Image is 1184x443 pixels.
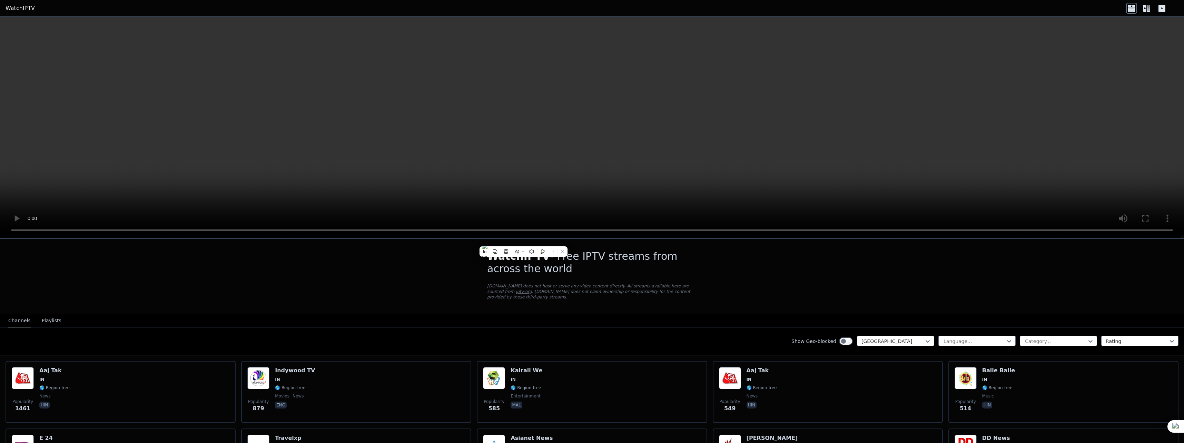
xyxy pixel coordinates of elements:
span: Popularity [720,399,740,404]
span: 🌎 Region-free [982,385,1013,391]
span: music [982,393,994,399]
p: [DOMAIN_NAME] does not host or serve any video content directly. All streams available here are s... [487,283,697,300]
span: Popularity [248,399,269,404]
span: movies [275,393,289,399]
h6: Balle Balle [982,367,1015,374]
h6: DD News [982,435,1014,442]
span: 514 [960,404,971,413]
span: Popularity [484,399,504,404]
span: IN [982,377,987,382]
h6: E 24 [39,435,70,442]
p: hin [747,402,757,408]
span: 🌎 Region-free [747,385,777,391]
p: hin [982,402,993,408]
button: Playlists [42,314,61,327]
img: Aaj Tak [719,367,741,389]
span: IN [39,377,45,382]
img: Balle Balle [955,367,977,389]
label: Show Geo-blocked [791,338,836,345]
h1: - Free IPTV streams from across the world [487,250,697,275]
span: 1461 [15,404,31,413]
span: 879 [253,404,264,413]
h6: Travelxp [275,435,305,442]
a: iptv-org [516,289,532,294]
span: 🌎 Region-free [39,385,70,391]
span: entertainment [511,393,541,399]
span: 585 [489,404,500,413]
button: Channels [8,314,31,327]
img: Kairali We [483,367,505,389]
h6: Kairali We [511,367,542,374]
span: news [39,393,50,399]
h6: Asianet News [511,435,553,442]
span: 🌎 Region-free [275,385,305,391]
span: 🌎 Region-free [511,385,541,391]
span: IN [747,377,752,382]
img: Aaj Tak [12,367,34,389]
p: hin [39,402,50,408]
h6: [PERSON_NAME] [747,435,798,442]
span: news [291,393,304,399]
a: WatchIPTV [6,4,35,12]
img: Indywood TV [247,367,269,389]
span: 549 [724,404,736,413]
span: IN [275,377,280,382]
p: mal [511,402,522,408]
span: news [747,393,758,399]
h6: Indywood TV [275,367,315,374]
h6: Aaj Tak [747,367,777,374]
span: IN [511,377,516,382]
span: Popularity [955,399,976,404]
p: eng [275,402,287,408]
span: Popularity [12,399,33,404]
h6: Aaj Tak [39,367,70,374]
